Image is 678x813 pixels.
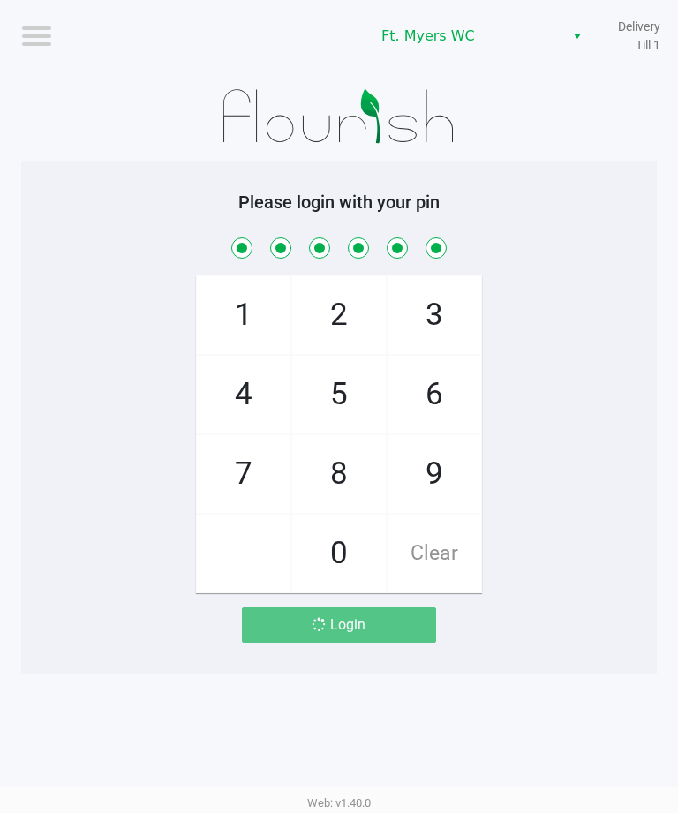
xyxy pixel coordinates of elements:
[292,276,386,354] span: 2
[608,18,660,55] span: Delivery Till 1
[388,515,481,592] span: Clear
[292,356,386,433] span: 5
[564,20,590,52] button: Select
[307,796,371,809] span: Web: v1.40.0
[197,435,290,513] span: 7
[388,356,481,433] span: 6
[292,515,386,592] span: 0
[197,276,290,354] span: 1
[388,276,481,354] span: 3
[197,356,290,433] span: 4
[381,26,554,47] span: Ft. Myers WC
[34,192,644,213] h5: Please login with your pin
[388,435,481,513] span: 9
[292,435,386,513] span: 8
